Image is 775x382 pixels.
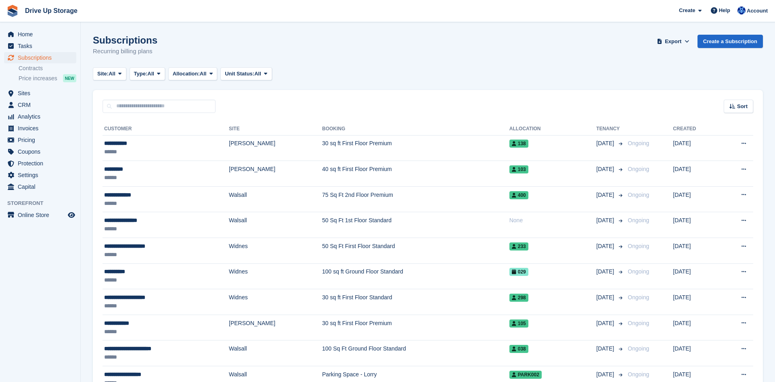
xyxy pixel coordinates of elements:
[596,216,616,225] span: [DATE]
[596,267,616,276] span: [DATE]
[4,181,76,192] a: menu
[322,161,509,187] td: 40 sq ft First Floor Premium
[673,123,719,136] th: Created
[229,238,322,264] td: Widnes
[673,161,719,187] td: [DATE]
[18,52,66,63] span: Subscriptions
[596,293,616,302] span: [DATE]
[4,134,76,146] a: menu
[229,212,322,238] td: Walsall
[229,161,322,187] td: [PERSON_NAME]
[109,70,115,78] span: All
[322,186,509,212] td: 75 Sq Ft 2nd Floor Premium
[18,146,66,157] span: Coupons
[18,169,66,181] span: Settings
[22,4,81,17] a: Drive Up Storage
[665,38,681,46] span: Export
[130,67,165,81] button: Type: All
[67,210,76,220] a: Preview store
[18,123,66,134] span: Invoices
[628,243,649,249] span: Ongoing
[229,315,322,340] td: [PERSON_NAME]
[220,67,272,81] button: Unit Status: All
[628,268,649,275] span: Ongoing
[322,315,509,340] td: 30 sq ft First Floor Premium
[4,40,76,52] a: menu
[673,315,719,340] td: [DATE]
[168,67,218,81] button: Allocation: All
[19,75,57,82] span: Price increases
[229,135,322,161] td: [PERSON_NAME]
[673,186,719,212] td: [DATE]
[173,70,200,78] span: Allocation:
[63,74,76,82] div: NEW
[628,217,649,223] span: Ongoing
[509,140,528,148] span: 138
[509,123,597,136] th: Allocation
[679,6,695,15] span: Create
[18,134,66,146] span: Pricing
[719,6,730,15] span: Help
[737,102,748,111] span: Sort
[628,166,649,172] span: Ongoing
[4,99,76,111] a: menu
[596,123,624,136] th: Tenancy
[322,340,509,366] td: 100 Sq Ft Ground Floor Standard
[509,191,528,199] span: 400
[596,242,616,250] span: [DATE]
[509,165,528,173] span: 103
[673,263,719,289] td: [DATE]
[596,319,616,328] span: [DATE]
[200,70,207,78] span: All
[18,209,66,221] span: Online Store
[7,199,80,207] span: Storefront
[509,345,528,353] span: 038
[322,123,509,136] th: Booking
[322,263,509,289] td: 100 sq ft Ground Floor Standard
[229,289,322,315] td: Widnes
[93,35,157,46] h1: Subscriptions
[6,5,19,17] img: stora-icon-8386f47178a22dfd0bd8f6a31ec36ba5ce8667c1dd55bd0f319d3a0aa187defe.svg
[229,340,322,366] td: Walsall
[628,294,649,301] span: Ongoing
[596,370,616,379] span: [DATE]
[18,111,66,122] span: Analytics
[737,6,746,15] img: Widnes Team
[673,340,719,366] td: [DATE]
[229,263,322,289] td: Widnes
[97,70,109,78] span: Site:
[509,319,528,328] span: 105
[4,29,76,40] a: menu
[4,52,76,63] a: menu
[322,135,509,161] td: 30 sq ft First Floor Premium
[18,40,66,52] span: Tasks
[19,74,76,83] a: Price increases NEW
[509,268,528,276] span: 029
[628,371,649,378] span: Ongoing
[4,88,76,99] a: menu
[4,123,76,134] a: menu
[628,345,649,352] span: Ongoing
[18,29,66,40] span: Home
[596,344,616,353] span: [DATE]
[509,216,597,225] div: None
[225,70,254,78] span: Unit Status:
[18,88,66,99] span: Sites
[322,238,509,264] td: 50 Sq Ft First Floor Standard
[103,123,229,136] th: Customer
[134,70,148,78] span: Type:
[93,47,157,56] p: Recurring billing plans
[628,140,649,146] span: Ongoing
[673,212,719,238] td: [DATE]
[596,139,616,148] span: [DATE]
[18,158,66,169] span: Protection
[18,99,66,111] span: CRM
[93,67,126,81] button: Site: All
[147,70,154,78] span: All
[229,123,322,136] th: Site
[254,70,261,78] span: All
[229,186,322,212] td: Walsall
[628,320,649,326] span: Ongoing
[509,294,528,302] span: 298
[4,146,76,157] a: menu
